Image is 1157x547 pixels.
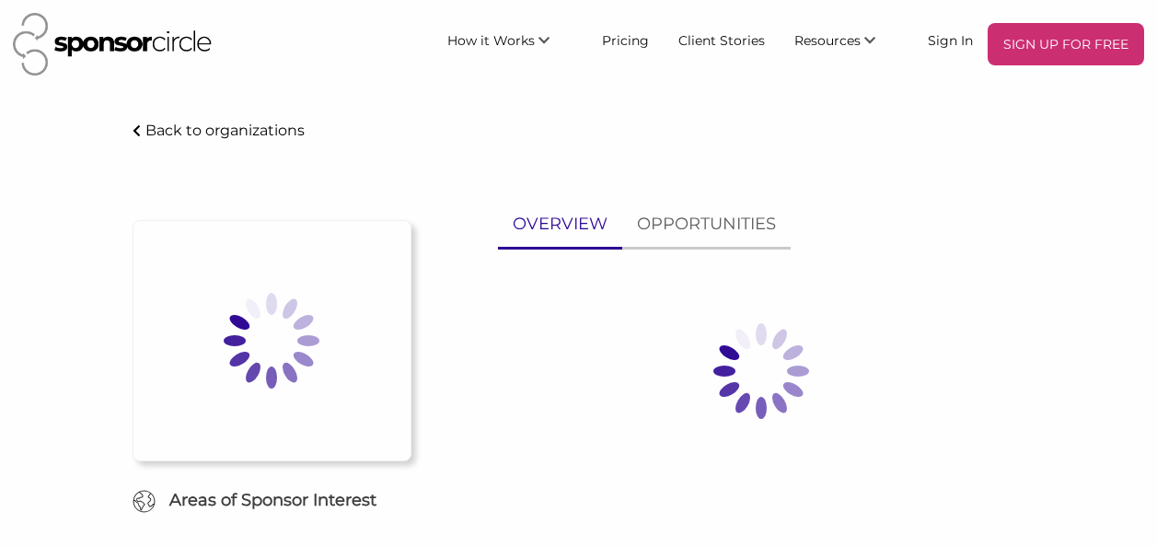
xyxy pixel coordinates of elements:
[664,23,780,56] a: Client Stories
[133,490,156,514] img: Globe Icon
[913,23,988,56] a: Sign In
[513,211,607,238] p: OVERVIEW
[433,23,587,65] li: How it Works
[145,122,305,139] p: Back to organizations
[794,32,861,49] span: Resources
[637,211,776,238] p: OPPORTUNITIES
[447,32,535,49] span: How it Works
[780,23,913,65] li: Resources
[119,489,425,512] h6: Areas of Sponsor Interest
[669,279,853,463] img: Loading spinner
[13,13,212,76] img: Sponsor Circle Logo
[995,30,1137,58] p: SIGN UP FOR FREE
[587,23,664,56] a: Pricing
[179,249,364,433] img: Loading spinner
